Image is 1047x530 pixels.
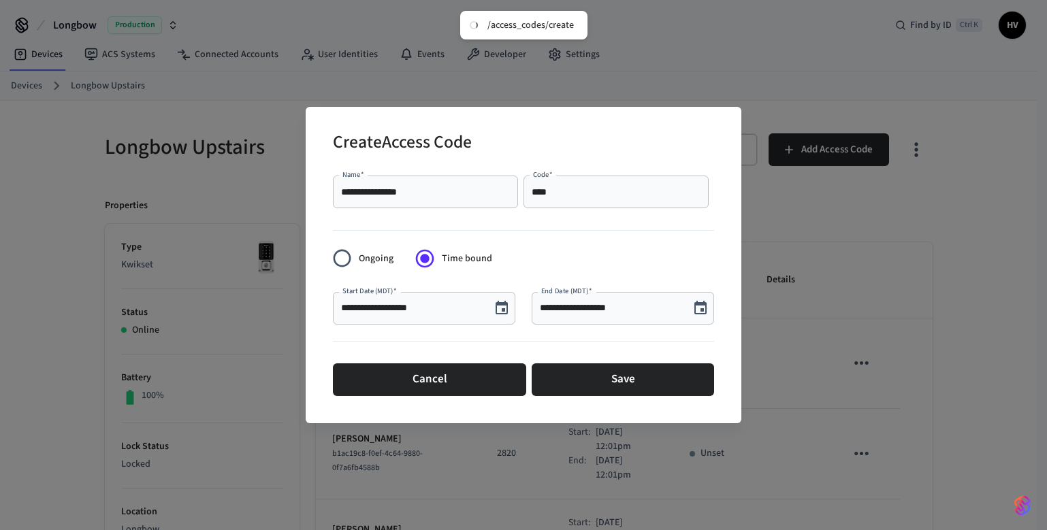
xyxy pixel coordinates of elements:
div: /access_codes/create [487,19,574,31]
h2: Create Access Code [333,123,472,165]
span: Time bound [442,252,492,266]
button: Save [532,363,714,396]
label: Name [342,169,364,180]
label: Code [533,169,553,180]
span: Ongoing [359,252,393,266]
label: Start Date (MDT) [342,286,397,296]
button: Choose date, selected date is Oct 30, 2025 [488,295,515,322]
button: Cancel [333,363,526,396]
label: End Date (MDT) [541,286,592,296]
img: SeamLogoGradient.69752ec5.svg [1014,495,1031,516]
button: Choose date, selected date is Nov 3, 2025 [687,295,714,322]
